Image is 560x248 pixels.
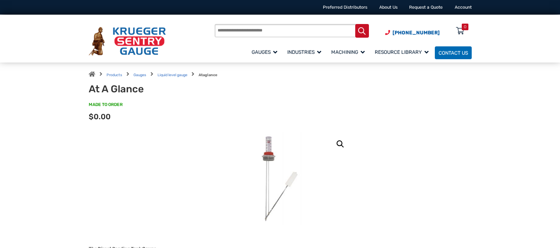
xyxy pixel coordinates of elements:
span: Gauges [252,49,277,55]
h1: At A Glance [89,83,242,95]
span: Contact Us [439,50,468,55]
a: Preferred Distributors [323,5,367,10]
span: Machining [331,49,365,55]
a: View full-screen image gallery [333,137,348,152]
a: Gauges [248,45,284,60]
span: Industries [287,49,321,55]
a: Account [455,5,472,10]
a: Resource Library [371,45,435,60]
a: Request a Quote [409,5,443,10]
a: Contact Us [435,46,472,59]
a: Phone Number (920) 434-8860 [385,29,440,36]
a: Products [107,73,122,77]
a: Gauges [133,73,146,77]
a: Liquid level gauge [158,73,187,77]
img: At A Glance [242,132,317,225]
span: Resource Library [375,49,429,55]
img: Krueger Sentry Gauge [89,27,166,55]
span: [PHONE_NUMBER] [393,30,440,36]
div: 0 [464,24,466,30]
a: Machining [327,45,371,60]
span: $0.00 [89,112,111,121]
span: MADE TO ORDER [89,101,123,108]
strong: Ataglance [199,73,217,77]
a: About Us [379,5,398,10]
a: Industries [284,45,327,60]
